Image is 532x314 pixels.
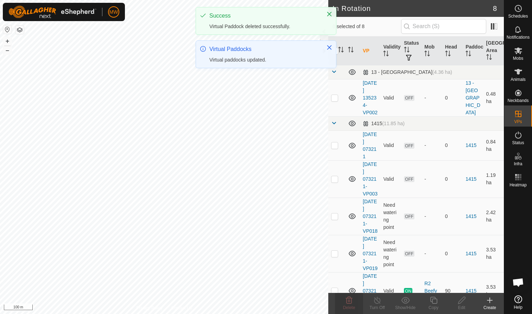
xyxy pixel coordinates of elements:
[483,235,504,272] td: 3.53 ha
[380,37,401,65] th: Validity
[380,235,401,272] td: Need watering point
[442,198,463,235] td: 0
[404,213,414,219] span: OFF
[493,3,497,14] span: 8
[404,95,414,101] span: OFF
[424,213,439,220] div: -
[419,305,448,311] div: Copy
[363,80,378,115] a: [DATE] 135234-VP002
[404,176,414,182] span: OFF
[324,43,334,52] button: Close
[404,288,412,294] span: ON
[483,37,504,65] th: [GEOGRAPHIC_DATA] Area
[504,293,532,312] a: Help
[514,162,522,166] span: Infra
[324,9,334,19] button: Close
[507,98,528,103] span: Neckbands
[465,251,476,256] a: 1415
[363,273,378,308] a: [DATE] 073211-VP020
[445,52,451,57] p-sorticon: Activate to sort
[209,45,319,53] div: Virtual Paddocks
[476,305,504,311] div: Create
[363,69,452,75] div: 13 - [GEOGRAPHIC_DATA]
[432,69,452,75] span: (4.36 ha)
[360,37,380,65] th: VP
[8,6,96,18] img: Gallagher Logo
[424,280,439,302] div: R2 Beefys
[3,46,12,55] button: –
[3,37,12,45] button: +
[511,77,526,82] span: Animals
[15,26,24,34] button: Map Layers
[363,161,378,197] a: [DATE] 073211-VP003
[514,120,522,124] span: VPs
[442,79,463,116] td: 0
[363,132,377,159] a: [DATE] 073211
[380,160,401,198] td: Valid
[338,48,344,53] p-sorticon: Activate to sort
[442,130,463,160] td: 0
[136,305,163,311] a: Privacy Policy
[483,130,504,160] td: 0.84 ha
[442,37,463,65] th: Head
[424,52,430,57] p-sorticon: Activate to sort
[209,12,319,20] div: Success
[508,272,529,293] div: Open chat
[171,305,192,311] a: Contact Us
[3,25,12,34] button: Reset Map
[382,121,405,126] span: (11.85 ha)
[424,142,439,149] div: -
[348,48,354,53] p-sorticon: Activate to sort
[508,14,528,18] span: Schedules
[404,143,414,149] span: OFF
[483,272,504,309] td: 3.53 ha
[465,80,480,115] a: 13 - [GEOGRAPHIC_DATA]
[380,272,401,309] td: Valid
[465,52,471,57] p-sorticon: Activate to sort
[363,236,378,271] a: [DATE] 073211-VP019
[422,37,442,65] th: Mob
[380,79,401,116] td: Valid
[442,235,463,272] td: 0
[424,175,439,183] div: -
[332,23,401,30] span: 0 selected of 8
[512,141,524,145] span: Status
[424,250,439,257] div: -
[363,121,405,127] div: 1415
[383,52,389,57] p-sorticon: Activate to sort
[363,305,391,311] div: Turn Off
[209,23,319,30] div: Virtual Paddock deleted successfully.
[404,251,414,257] span: OFF
[380,198,401,235] td: Need watering point
[109,8,118,16] span: MW
[332,4,493,13] h2: In Rotation
[363,199,378,234] a: [DATE] 073211-VP018
[404,48,410,53] p-sorticon: Activate to sort
[465,142,476,148] a: 1415
[380,130,401,160] td: Valid
[483,160,504,198] td: 1.19 ha
[465,213,476,219] a: 1415
[448,305,476,311] div: Edit
[513,56,523,60] span: Mobs
[514,305,522,309] span: Help
[483,79,504,116] td: 0.48 ha
[424,94,439,102] div: -
[483,198,504,235] td: 2.42 ha
[343,305,355,310] span: Delete
[391,305,419,311] div: Show/Hide
[486,55,492,61] p-sorticon: Activate to sort
[401,19,486,34] input: Search (S)
[442,160,463,198] td: 0
[509,183,527,187] span: Heatmap
[463,37,483,65] th: Paddock
[209,56,319,64] div: Virtual paddocks updated.
[442,272,463,309] td: 90
[465,176,476,182] a: 1415
[465,288,476,294] a: 1415
[401,37,422,65] th: Status
[507,35,530,39] span: Notifications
